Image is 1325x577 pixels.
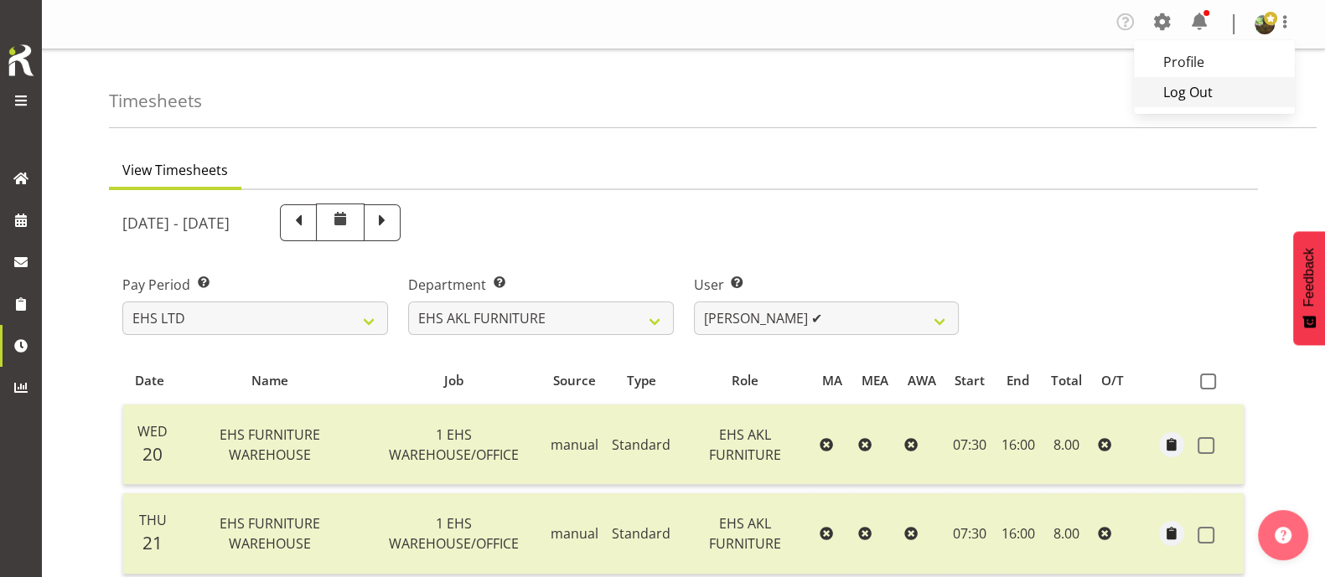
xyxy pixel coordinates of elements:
[605,493,677,574] td: Standard
[1051,371,1082,390] div: Total
[142,442,163,466] span: 20
[389,514,519,553] span: 1 EHS WAREHOUSE/OFFICE
[389,425,519,464] span: 1 EHS WAREHOUSE/OFFICE
[605,404,677,485] td: Standard
[220,425,320,464] span: EHS FURNITURE WAREHOUSE
[408,275,674,295] label: Department
[995,404,1042,485] td: 16:00
[551,435,598,454] span: manual
[137,422,168,440] span: Wed
[1255,14,1275,34] img: filipo-iupelid4dee51ae661687a442d92e36fb44151.png
[122,214,230,232] h5: [DATE] - [DATE]
[551,524,598,543] span: manual
[142,531,163,554] span: 21
[709,514,781,553] span: EHS AKL FURNITURE
[694,275,960,295] label: User
[132,371,165,390] div: Date
[1134,47,1295,77] a: Profile
[955,371,985,390] div: Start
[139,511,167,529] span: Thu
[109,91,202,111] h4: Timesheets
[122,160,228,180] span: View Timesheets
[822,371,842,390] div: MA
[1293,231,1325,345] button: Feedback - Show survey
[945,493,995,574] td: 07:30
[1042,493,1092,574] td: 8.00
[862,371,888,390] div: MEA
[184,371,355,390] div: Name
[553,371,596,390] div: Source
[907,371,935,390] div: AWA
[614,371,667,390] div: Type
[945,404,995,485] td: 07:30
[374,371,534,390] div: Job
[1302,248,1317,307] span: Feedback
[995,493,1042,574] td: 16:00
[709,425,781,464] span: EHS AKL FURNITURE
[1042,404,1092,485] td: 8.00
[4,42,38,79] img: Rosterit icon logo
[1275,527,1291,544] img: help-xxl-2.png
[686,371,803,390] div: Role
[122,275,388,295] label: Pay Period
[1004,371,1032,390] div: End
[1134,77,1295,107] a: Log Out
[1101,371,1124,390] div: O/T
[220,514,320,553] span: EHS FURNITURE WAREHOUSE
